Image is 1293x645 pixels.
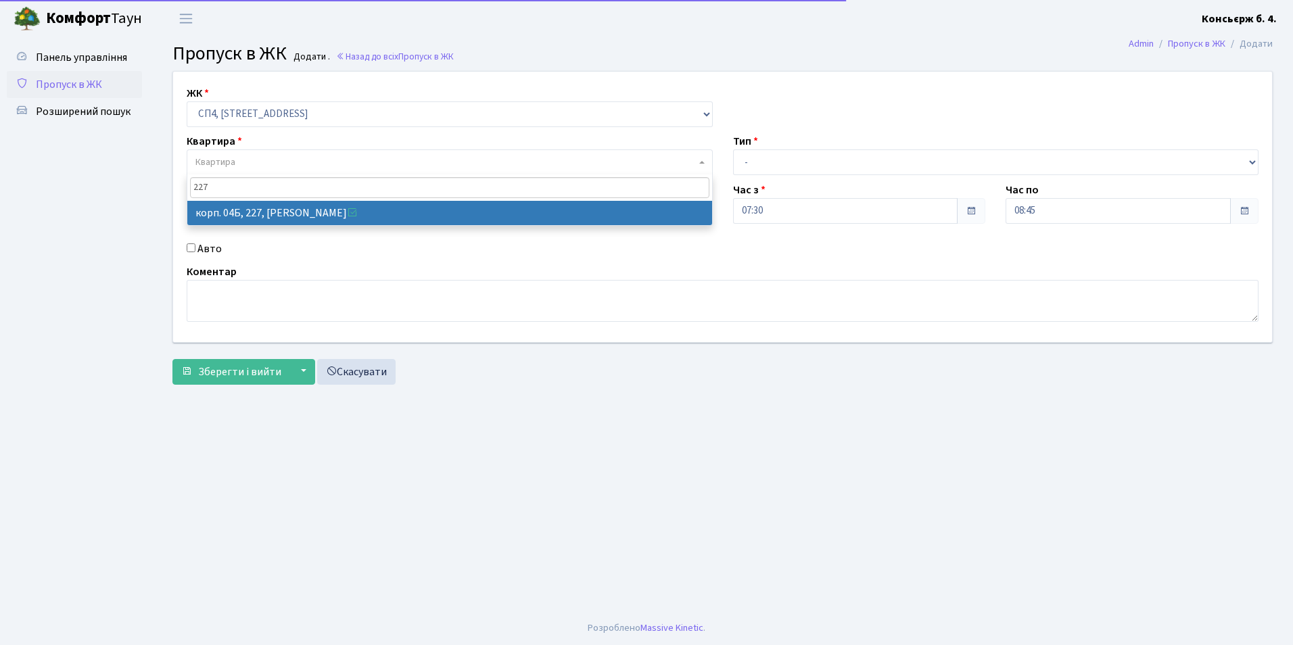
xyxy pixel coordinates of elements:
button: Зберегти і вийти [172,359,290,385]
a: Панель управління [7,44,142,71]
a: Скасувати [317,359,396,385]
span: Розширений пошук [36,104,131,119]
span: Таун [46,7,142,30]
label: Коментар [187,264,237,280]
small: Додати . [291,51,330,63]
label: Квартира [187,133,242,149]
img: logo.png [14,5,41,32]
label: ЖК [187,85,209,101]
span: Квартира [195,156,235,169]
span: Зберегти і вийти [198,364,281,379]
nav: breadcrumb [1108,30,1293,58]
span: Панель управління [36,50,127,65]
a: Розширений пошук [7,98,142,125]
b: Консьєрж б. 4. [1202,11,1277,26]
a: Пропуск в ЖК [1168,37,1225,51]
button: Переключити навігацію [169,7,203,30]
a: Назад до всіхПропуск в ЖК [336,50,454,63]
label: Авто [197,241,222,257]
span: Пропуск в ЖК [172,40,287,67]
a: Massive Kinetic [640,621,703,635]
div: Розроблено . [588,621,705,636]
li: корп. 04Б, 227, [PERSON_NAME] [187,201,712,225]
a: Пропуск в ЖК [7,71,142,98]
label: Час по [1006,182,1039,198]
span: Пропуск в ЖК [36,77,102,92]
b: Комфорт [46,7,111,29]
label: Час з [733,182,766,198]
li: Додати [1225,37,1273,51]
a: Admin [1129,37,1154,51]
span: Пропуск в ЖК [398,50,454,63]
a: Консьєрж б. 4. [1202,11,1277,27]
label: Тип [733,133,758,149]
